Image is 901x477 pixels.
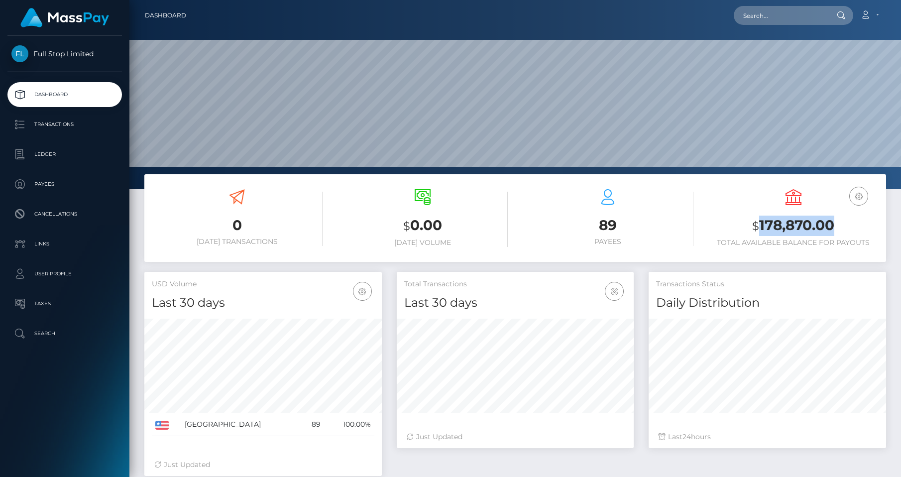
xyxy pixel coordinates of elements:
h3: 178,870.00 [708,216,879,236]
h5: Transactions Status [656,279,879,289]
small: $ [752,219,759,233]
a: Search [7,321,122,346]
img: US.png [155,421,169,430]
h5: USD Volume [152,279,374,289]
div: Just Updated [154,460,372,470]
a: Ledger [7,142,122,167]
input: Search... [734,6,827,25]
p: Dashboard [11,87,118,102]
h4: Daily Distribution [656,294,879,312]
h3: 0.00 [338,216,508,236]
a: Dashboard [7,82,122,107]
p: Ledger [11,147,118,162]
p: Cancellations [11,207,118,222]
h4: Last 30 days [152,294,374,312]
span: 24 [682,432,691,441]
img: Full Stop Limited [11,45,28,62]
p: Taxes [11,296,118,311]
small: $ [403,219,410,233]
a: Payees [7,172,122,197]
h6: [DATE] Transactions [152,238,323,246]
a: Transactions [7,112,122,137]
h6: Total Available Balance for Payouts [708,238,879,247]
a: Dashboard [145,5,186,26]
a: Links [7,232,122,256]
h6: Payees [523,238,693,246]
p: Search [11,326,118,341]
div: Just Updated [407,432,624,442]
p: Transactions [11,117,118,132]
h3: 89 [523,216,693,235]
a: Taxes [7,291,122,316]
td: 89 [301,413,324,436]
a: User Profile [7,261,122,286]
td: [GEOGRAPHIC_DATA] [181,413,301,436]
p: User Profile [11,266,118,281]
h4: Last 30 days [404,294,627,312]
img: MassPay Logo [20,8,109,27]
h6: [DATE] Volume [338,238,508,247]
a: Cancellations [7,202,122,227]
div: Last hours [659,432,876,442]
h3: 0 [152,216,323,235]
td: 100.00% [324,413,374,436]
span: Full Stop Limited [7,49,122,58]
p: Payees [11,177,118,192]
h5: Total Transactions [404,279,627,289]
p: Links [11,237,118,251]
